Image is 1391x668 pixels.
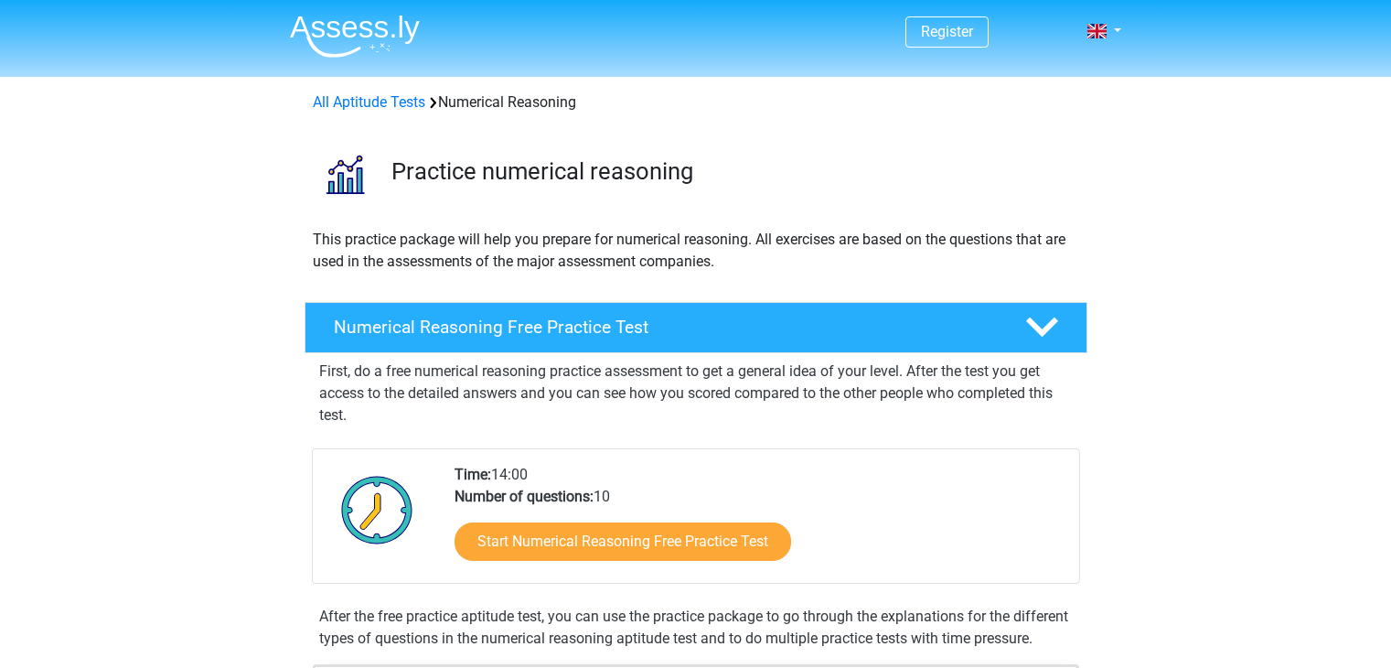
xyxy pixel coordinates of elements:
[312,606,1080,650] div: After the free practice aptitude test, you can use the practice package to go through the explana...
[921,23,973,40] a: Register
[331,464,423,555] img: Clock
[455,523,791,561] a: Start Numerical Reasoning Free Practice Test
[313,93,425,111] a: All Aptitude Tests
[305,92,1086,113] div: Numerical Reasoning
[334,317,996,338] h4: Numerical Reasoning Free Practice Test
[455,466,491,483] b: Time:
[305,135,383,213] img: numerical reasoning
[441,464,1078,583] div: 14:00 10
[391,157,1073,186] h3: Practice numerical reasoning
[313,229,1079,273] p: This practice package will help you prepare for numerical reasoning. All exercises are based on t...
[290,15,420,58] img: Assessly
[455,488,594,505] b: Number of questions:
[319,361,1073,426] p: First, do a free numerical reasoning practice assessment to get a general idea of your level. Aft...
[297,302,1095,353] a: Numerical Reasoning Free Practice Test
